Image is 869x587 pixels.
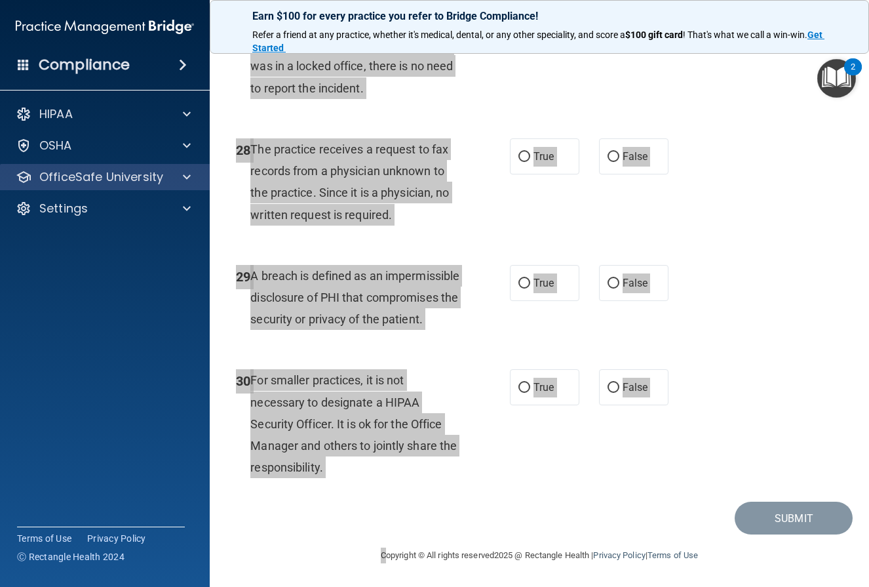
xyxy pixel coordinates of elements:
span: 30 [236,373,250,389]
a: OSHA [16,138,191,153]
span: 28 [236,142,250,158]
span: If a person breaks into the office and steals a computer, since the computer was in a locked offi... [250,16,453,95]
span: False [623,150,648,163]
button: Submit [735,502,853,535]
div: Copyright © All rights reserved 2025 @ Rectangle Health | | [300,535,779,577]
span: 29 [236,269,250,285]
p: HIPAA [39,106,73,122]
img: PMB logo [16,14,194,40]
a: Settings [16,201,191,216]
p: Earn $100 for every practice you refer to Bridge Compliance! [252,10,826,22]
span: True [533,150,554,163]
a: Privacy Policy [87,532,146,545]
h4: Compliance [39,56,130,74]
input: True [518,279,530,289]
span: For smaller practices, it is not necessary to designate a HIPAA Security Officer. It is ok for th... [250,373,457,474]
span: A breach is defined as an impermissible disclosure of PHI that compromises the security or privac... [250,269,459,326]
div: 2 [851,67,855,84]
a: Privacy Policy [593,550,645,560]
p: Settings [39,201,88,216]
p: OSHA [39,138,72,153]
span: False [623,381,648,394]
a: HIPAA [16,106,191,122]
span: ! That's what we call a win-win. [683,30,807,40]
a: OfficeSafe University [16,169,191,185]
span: Ⓒ Rectangle Health 2024 [17,550,125,563]
p: OfficeSafe University [39,169,163,185]
input: True [518,383,530,393]
a: Terms of Use [647,550,698,560]
span: True [533,277,554,289]
span: The practice receives a request to fax records from a physician unknown to the practice. Since it... [250,142,449,222]
span: Refer a friend at any practice, whether it's medical, dental, or any other speciality, and score a [252,30,625,40]
input: False [608,383,619,393]
input: False [608,152,619,162]
a: Terms of Use [17,532,71,545]
span: False [623,277,648,289]
button: Open Resource Center, 2 new notifications [817,59,856,98]
input: False [608,279,619,289]
input: True [518,152,530,162]
span: True [533,381,554,394]
strong: $100 gift card [625,30,683,40]
a: Get Started [252,30,824,53]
